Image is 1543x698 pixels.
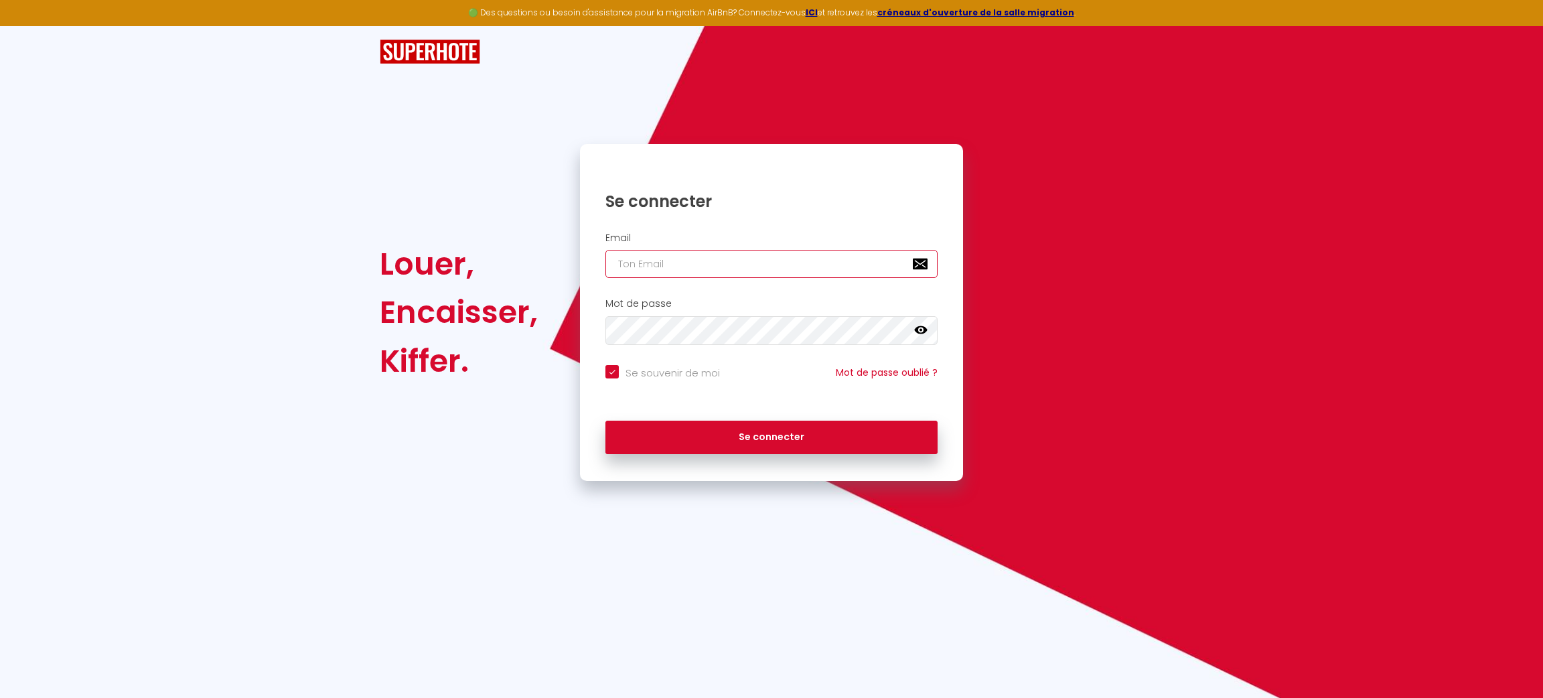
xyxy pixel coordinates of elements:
[380,240,538,288] div: Louer,
[605,250,938,278] input: Ton Email
[11,5,51,46] button: Ouvrir le widget de chat LiveChat
[380,40,480,64] img: SuperHote logo
[605,298,938,309] h2: Mot de passe
[380,288,538,336] div: Encaisser,
[806,7,818,18] a: ICI
[605,232,938,244] h2: Email
[380,337,538,385] div: Kiffer.
[605,421,938,454] button: Se connecter
[877,7,1074,18] a: créneaux d'ouverture de la salle migration
[836,366,938,379] a: Mot de passe oublié ?
[605,191,938,212] h1: Se connecter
